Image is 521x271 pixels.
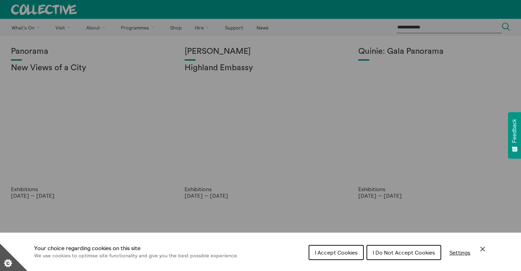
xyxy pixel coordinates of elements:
button: I Accept Cookies [309,245,364,260]
button: Feedback - Show survey [508,112,521,159]
span: Settings [449,249,470,256]
span: Feedback [511,119,518,143]
button: I Do Not Accept Cookies [367,245,441,260]
span: I Accept Cookies [315,249,358,256]
h1: Your choice regarding cookies on this site [34,244,238,252]
button: Settings [444,246,476,259]
button: Close Cookie Control [479,245,487,253]
p: We use cookies to optimise site functionality and give you the best possible experience. [34,252,238,260]
span: I Do Not Accept Cookies [373,249,435,256]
